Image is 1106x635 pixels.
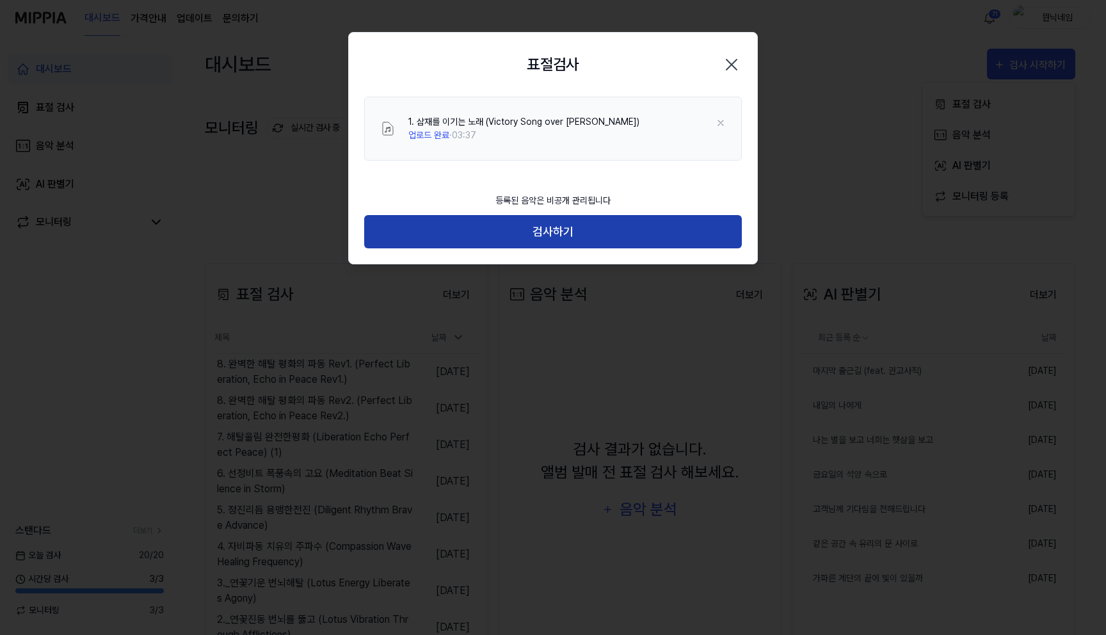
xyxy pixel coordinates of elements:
[488,186,618,215] div: 등록된 음악은 비공개 관리됩니다
[408,115,639,129] div: 1. 삼재를 이기는 노래 (Victory Song over [PERSON_NAME])
[527,53,579,76] h2: 표절검사
[408,129,639,142] div: · 03:37
[408,130,449,140] span: 업로드 완료
[380,121,396,136] img: File Select
[364,215,742,249] button: 검사하기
